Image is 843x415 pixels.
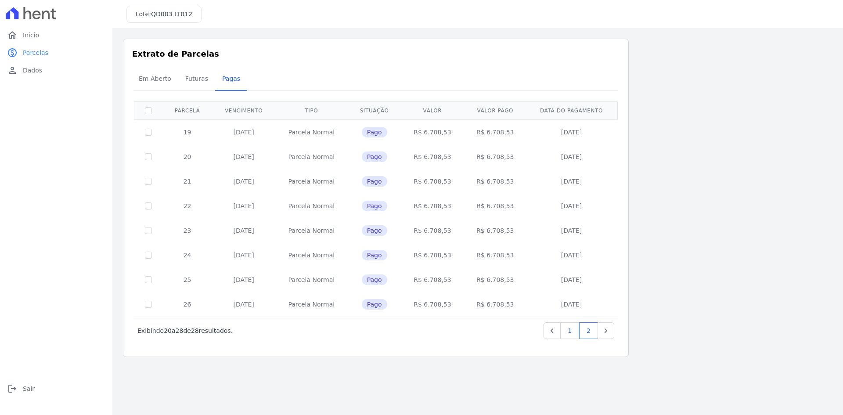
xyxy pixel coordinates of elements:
i: logout [7,383,18,394]
a: paidParcelas [4,44,109,61]
span: Em Aberto [133,70,177,87]
td: [DATE] [526,194,616,218]
i: person [7,65,18,76]
td: 19 [162,119,212,144]
td: R$ 6.708,53 [401,144,464,169]
span: Pago [362,152,387,162]
a: homeInício [4,26,109,44]
td: R$ 6.708,53 [401,292,464,317]
td: Parcela Normal [275,194,348,218]
td: [DATE] [212,119,275,144]
span: 28 [191,327,199,334]
a: Next [598,322,614,339]
span: Pago [362,274,387,285]
td: R$ 6.708,53 [464,218,526,243]
td: 25 [162,267,212,292]
td: [DATE] [526,169,616,194]
td: [DATE] [526,144,616,169]
input: Só é possível selecionar pagamentos em aberto [145,252,152,259]
input: Só é possível selecionar pagamentos em aberto [145,153,152,160]
th: Valor [401,101,464,119]
td: R$ 6.708,53 [401,194,464,218]
th: Tipo [275,101,348,119]
span: Dados [23,66,42,75]
td: [DATE] [212,292,275,317]
td: R$ 6.708,53 [401,243,464,267]
i: home [7,30,18,40]
p: Exibindo a de resultados. [137,326,233,335]
td: R$ 6.708,53 [401,119,464,144]
td: [DATE] [526,292,616,317]
td: Parcela Normal [275,169,348,194]
th: Vencimento [212,101,275,119]
i: paid [7,47,18,58]
td: R$ 6.708,53 [464,194,526,218]
input: Só é possível selecionar pagamentos em aberto [145,301,152,308]
span: Pago [362,250,387,260]
span: Sair [23,384,35,393]
td: R$ 6.708,53 [464,267,526,292]
span: Pago [362,225,387,236]
td: [DATE] [212,169,275,194]
td: Parcela Normal [275,292,348,317]
span: 20 [164,327,172,334]
a: Em Aberto [132,68,178,91]
th: Data do pagamento [526,101,616,119]
span: Início [23,31,39,40]
td: R$ 6.708,53 [401,267,464,292]
td: [DATE] [526,119,616,144]
span: Pago [362,176,387,187]
span: Pago [362,127,387,137]
span: QD003 LT012 [151,11,192,18]
td: R$ 6.708,53 [401,218,464,243]
td: [DATE] [212,144,275,169]
a: logoutSair [4,380,109,397]
td: [DATE] [212,218,275,243]
td: [DATE] [526,218,616,243]
td: [DATE] [212,267,275,292]
td: Parcela Normal [275,144,348,169]
td: R$ 6.708,53 [464,243,526,267]
td: R$ 6.708,53 [464,144,526,169]
input: Só é possível selecionar pagamentos em aberto [145,129,152,136]
td: R$ 6.708,53 [464,292,526,317]
span: Pago [362,201,387,211]
th: Situação [348,101,401,119]
td: [DATE] [526,243,616,267]
span: Parcelas [23,48,48,57]
td: [DATE] [526,267,616,292]
th: Valor pago [464,101,526,119]
td: [DATE] [212,243,275,267]
td: Parcela Normal [275,243,348,267]
a: Pagas [215,68,247,91]
input: Só é possível selecionar pagamentos em aberto [145,227,152,234]
td: [DATE] [212,194,275,218]
th: Parcela [162,101,212,119]
td: Parcela Normal [275,218,348,243]
a: 1 [560,322,579,339]
td: R$ 6.708,53 [401,169,464,194]
td: R$ 6.708,53 [464,169,526,194]
input: Só é possível selecionar pagamentos em aberto [145,178,152,185]
td: 23 [162,218,212,243]
td: 21 [162,169,212,194]
a: 2 [579,322,598,339]
h3: Extrato de Parcelas [132,48,620,60]
td: 24 [162,243,212,267]
td: R$ 6.708,53 [464,119,526,144]
span: Futuras [180,70,213,87]
td: 26 [162,292,212,317]
a: Previous [544,322,560,339]
a: personDados [4,61,109,79]
input: Só é possível selecionar pagamentos em aberto [145,202,152,209]
span: Pago [362,299,387,310]
span: Pagas [217,70,245,87]
input: Só é possível selecionar pagamentos em aberto [145,276,152,283]
td: 20 [162,144,212,169]
td: 22 [162,194,212,218]
h3: Lote: [136,10,192,19]
td: Parcela Normal [275,267,348,292]
span: 28 [176,327,184,334]
td: Parcela Normal [275,119,348,144]
a: Futuras [178,68,215,91]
